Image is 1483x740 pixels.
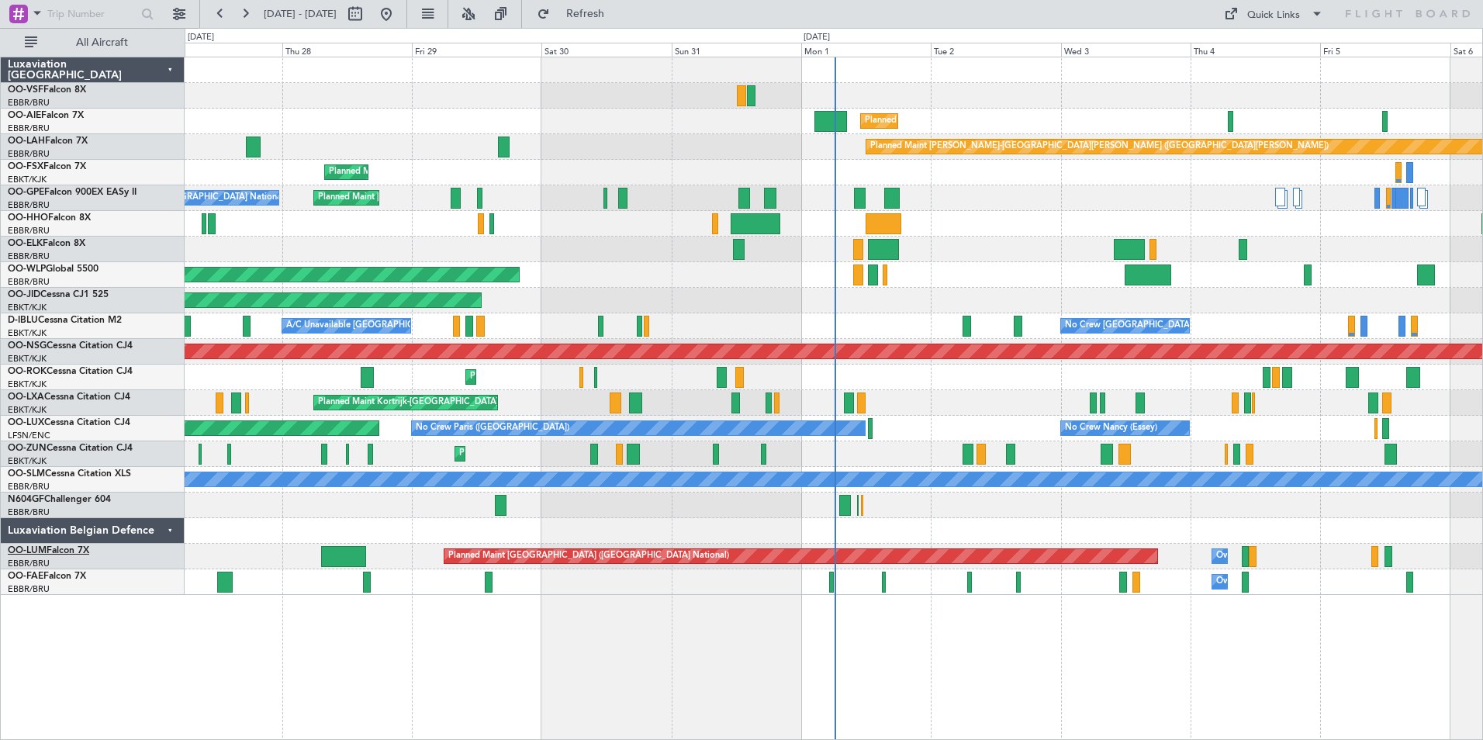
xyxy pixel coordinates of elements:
a: EBBR/BRU [8,481,50,493]
span: All Aircraft [40,37,164,48]
button: Quick Links [1216,2,1331,26]
a: EBBR/BRU [8,583,50,595]
div: No Crew Nancy (Essey) [1065,417,1157,440]
div: Owner Melsbroek Air Base [1216,545,1322,568]
a: EBBR/BRU [8,148,50,160]
a: EBKT/KJK [8,353,47,365]
a: EBBR/BRU [8,251,50,262]
a: EBBR/BRU [8,225,50,237]
span: OO-ZUN [8,444,47,453]
a: EBBR/BRU [8,123,50,134]
span: OO-ELK [8,239,43,248]
div: Planned Maint [GEOGRAPHIC_DATA] ([GEOGRAPHIC_DATA]) [865,109,1109,133]
a: OO-SLMCessna Citation XLS [8,469,131,479]
div: Tue 2 [931,43,1060,57]
a: OO-AIEFalcon 7X [8,111,84,120]
span: OO-LAH [8,137,45,146]
a: OO-FAEFalcon 7X [8,572,86,581]
span: OO-FAE [8,572,43,581]
a: OO-JIDCessna CJ1 525 [8,290,109,299]
a: N604GFChallenger 604 [8,495,111,504]
div: Fri 5 [1320,43,1450,57]
a: OO-LUMFalcon 7X [8,546,89,555]
a: OO-GPEFalcon 900EX EASy II [8,188,137,197]
a: EBKT/KJK [8,174,47,185]
a: OO-VSFFalcon 8X [8,85,86,95]
span: OO-NSG [8,341,47,351]
span: OO-SLM [8,469,45,479]
div: Sun 31 [672,43,801,57]
a: OO-FSXFalcon 7X [8,162,86,171]
a: OO-ELKFalcon 8X [8,239,85,248]
div: Sat 30 [541,43,671,57]
a: OO-WLPGlobal 5500 [8,265,99,274]
a: EBBR/BRU [8,276,50,288]
div: Mon 1 [801,43,931,57]
div: Planned Maint [PERSON_NAME]-[GEOGRAPHIC_DATA][PERSON_NAME] ([GEOGRAPHIC_DATA][PERSON_NAME]) [870,135,1329,158]
div: A/C Unavailable [GEOGRAPHIC_DATA]-[GEOGRAPHIC_DATA] [286,314,534,337]
div: Planned Maint Kortrijk-[GEOGRAPHIC_DATA] [318,391,499,414]
div: Thu 28 [282,43,412,57]
span: OO-VSF [8,85,43,95]
a: OO-ROKCessna Citation CJ4 [8,367,133,376]
span: OO-LUX [8,418,44,427]
div: Wed 3 [1061,43,1191,57]
a: D-IBLUCessna Citation M2 [8,316,122,325]
a: OO-LUXCessna Citation CJ4 [8,418,130,427]
div: Planned Maint [GEOGRAPHIC_DATA] ([GEOGRAPHIC_DATA] National) [318,186,599,209]
div: No Crew [GEOGRAPHIC_DATA] ([GEOGRAPHIC_DATA] National) [1065,314,1325,337]
a: EBBR/BRU [8,558,50,569]
div: [DATE] [804,31,830,44]
div: Planned Maint Kortrijk-[GEOGRAPHIC_DATA] [329,161,510,184]
div: Wed 27 [152,43,282,57]
input: Trip Number [47,2,137,26]
div: Planned Maint Kortrijk-[GEOGRAPHIC_DATA] [470,365,651,389]
div: Quick Links [1247,8,1300,23]
a: EBBR/BRU [8,97,50,109]
span: OO-FSX [8,162,43,171]
div: Planned Maint Kortrijk-[GEOGRAPHIC_DATA] [459,442,640,465]
span: OO-ROK [8,367,47,376]
span: [DATE] - [DATE] [264,7,337,21]
div: [DATE] [188,31,214,44]
a: LFSN/ENC [8,430,50,441]
button: Refresh [530,2,623,26]
a: EBKT/KJK [8,455,47,467]
span: N604GF [8,495,44,504]
span: Refresh [553,9,618,19]
a: EBBR/BRU [8,199,50,211]
a: OO-HHOFalcon 8X [8,213,91,223]
a: OO-LXACessna Citation CJ4 [8,392,130,402]
a: OO-NSGCessna Citation CJ4 [8,341,133,351]
span: OO-LXA [8,392,44,402]
div: Owner Melsbroek Air Base [1216,570,1322,593]
span: OO-LUM [8,546,47,555]
a: EBBR/BRU [8,507,50,518]
span: OO-WLP [8,265,46,274]
span: OO-GPE [8,188,44,197]
a: EBKT/KJK [8,379,47,390]
span: OO-AIE [8,111,41,120]
a: OO-ZUNCessna Citation CJ4 [8,444,133,453]
div: Fri 29 [412,43,541,57]
div: No Crew Paris ([GEOGRAPHIC_DATA]) [416,417,569,440]
div: Thu 4 [1191,43,1320,57]
div: Planned Maint [GEOGRAPHIC_DATA] ([GEOGRAPHIC_DATA] National) [448,545,729,568]
a: EBKT/KJK [8,404,47,416]
a: EBKT/KJK [8,327,47,339]
span: OO-HHO [8,213,48,223]
a: EBKT/KJK [8,302,47,313]
span: OO-JID [8,290,40,299]
button: All Aircraft [17,30,168,55]
span: D-IBLU [8,316,38,325]
a: OO-LAHFalcon 7X [8,137,88,146]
